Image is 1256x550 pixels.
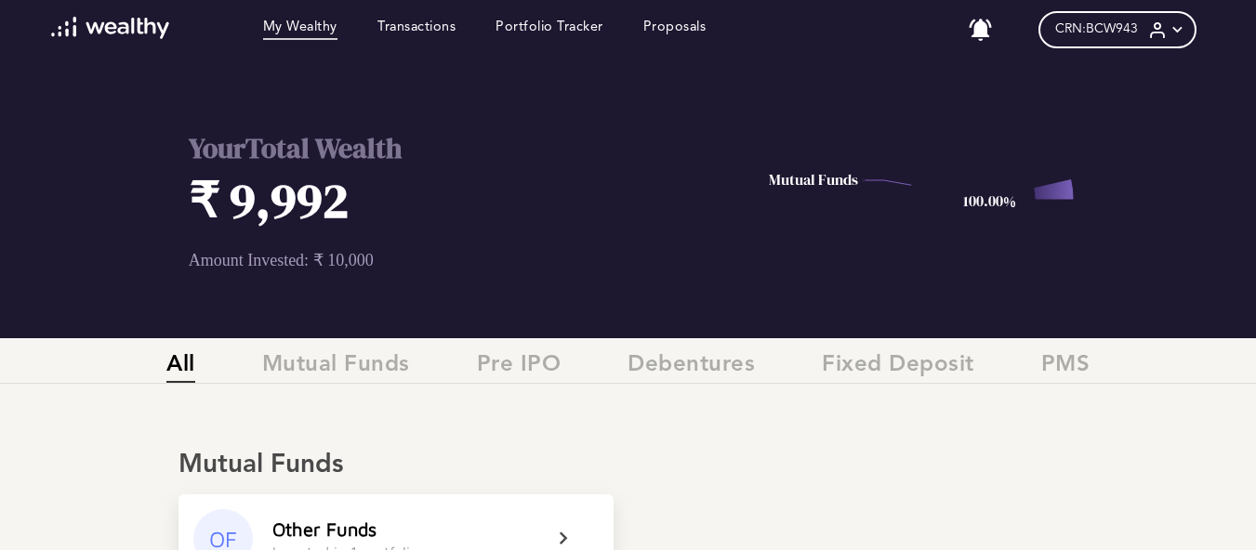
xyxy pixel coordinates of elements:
[189,129,722,167] h2: Your Total Wealth
[262,352,410,383] span: Mutual Funds
[166,352,195,383] span: All
[178,450,1078,481] div: Mutual Funds
[263,20,337,40] a: My Wealthy
[377,20,456,40] a: Transactions
[769,169,858,190] text: Mutual Funds
[51,17,169,39] img: wl-logo-white.svg
[272,518,377,540] div: Other Funds
[189,167,722,233] h1: ₹ 9,992
[1041,352,1091,383] span: PMS
[1055,21,1138,37] span: CRN: BCW943
[189,250,722,270] p: Amount Invested: ₹ 10,000
[822,352,974,383] span: Fixed Deposit
[628,352,755,383] span: Debentures
[496,20,603,40] a: Portfolio Tracker
[643,20,707,40] a: Proposals
[962,190,1015,211] text: 100.00%
[477,352,562,383] span: Pre IPO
